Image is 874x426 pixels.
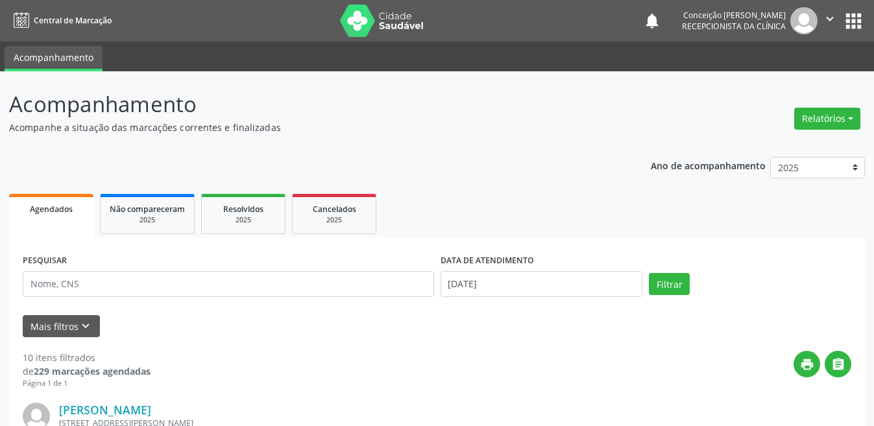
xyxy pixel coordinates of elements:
i:  [823,12,837,26]
button:  [825,351,851,377]
i: print [800,357,814,372]
p: Ano de acompanhamento [651,157,766,173]
button: Relatórios [794,108,860,130]
button: apps [842,10,865,32]
span: Central de Marcação [34,15,112,26]
i: keyboard_arrow_down [79,319,93,333]
label: DATA DE ATENDIMENTO [441,251,534,271]
button: print [794,351,820,377]
span: Agendados [30,204,73,215]
input: Nome, CNS [23,271,434,297]
div: 2025 [110,215,185,225]
button: Mais filtroskeyboard_arrow_down [23,315,100,338]
p: Acompanhamento [9,88,608,121]
a: [PERSON_NAME] [59,403,151,417]
div: Página 1 de 1 [23,378,151,389]
img: img [790,7,818,34]
div: Conceição [PERSON_NAME] [682,10,786,21]
button: notifications [643,12,661,30]
button: Filtrar [649,273,690,295]
label: PESQUISAR [23,251,67,271]
span: Cancelados [313,204,356,215]
div: 2025 [211,215,276,225]
span: Não compareceram [110,204,185,215]
div: de [23,364,151,378]
p: Acompanhe a situação das marcações correntes e finalizadas [9,121,608,134]
span: Recepcionista da clínica [682,21,786,32]
strong: 229 marcações agendadas [34,365,151,377]
a: Central de Marcação [9,10,112,31]
i:  [831,357,845,372]
input: Selecione um intervalo [441,271,643,297]
span: Resolvidos [223,204,263,215]
a: Acompanhamento [5,46,103,71]
div: 2025 [302,215,367,225]
div: 10 itens filtrados [23,351,151,364]
button:  [818,7,842,34]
